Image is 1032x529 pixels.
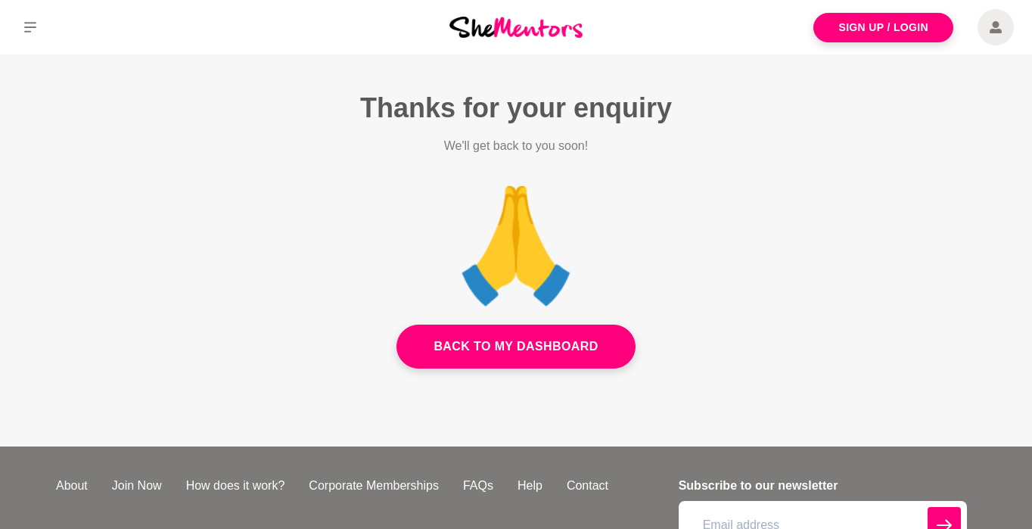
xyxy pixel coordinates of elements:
a: How does it work? [174,477,297,495]
p: We'll get back to you soon! [250,137,782,155]
img: She Mentors Logo [449,17,583,37]
a: FAQs [451,477,505,495]
p: 🙏 [250,191,782,300]
a: Join Now [100,477,174,495]
a: Back to my dashboard [396,325,635,369]
a: About [44,477,100,495]
a: Contact [555,477,620,495]
h4: Subscribe to our newsletter [679,477,967,495]
a: Sign Up / Login [813,13,953,42]
a: Help [505,477,555,495]
a: Corporate Memberships [297,477,451,495]
h1: Thanks for your enquiry [250,91,782,125]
